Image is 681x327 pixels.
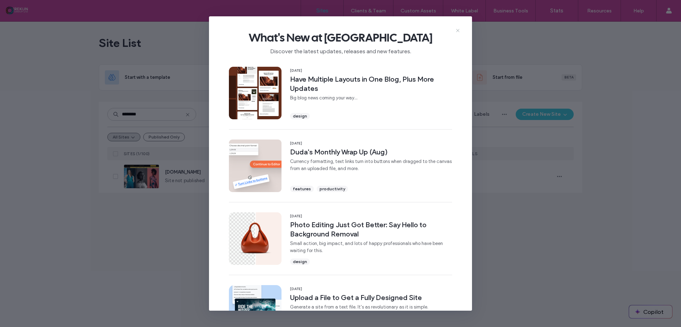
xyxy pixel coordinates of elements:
[220,31,461,45] span: What's New at [GEOGRAPHIC_DATA]
[290,141,452,146] span: [DATE]
[220,45,461,55] span: Discover the latest updates, releases and new features.
[290,220,452,239] span: Photo Editing Just Got Better: Say Hello to Background Removal
[290,240,452,254] span: Small action, big impact, and lots of happy professionals who have been waiting for this.
[320,186,345,192] span: productivity
[290,94,452,102] span: Big blog news coming your way...
[290,214,452,219] span: [DATE]
[293,258,307,265] span: design
[293,186,311,192] span: features
[290,304,428,311] span: Generate a site from a text file. It's as revolutionary as it is simple.
[290,287,428,291] span: [DATE]
[293,113,307,119] span: design
[290,68,452,73] span: [DATE]
[290,75,452,93] span: Have Multiple Layouts in One Blog, Plus More Updates
[290,158,452,172] span: Currency formatting, text links turn into buttons when dragged to the canvas from an uploaded fil...
[290,293,428,302] span: Upload a File to Get a Fully Designed Site
[290,147,452,157] span: Duda's Monthly Wrap Up (Aug)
